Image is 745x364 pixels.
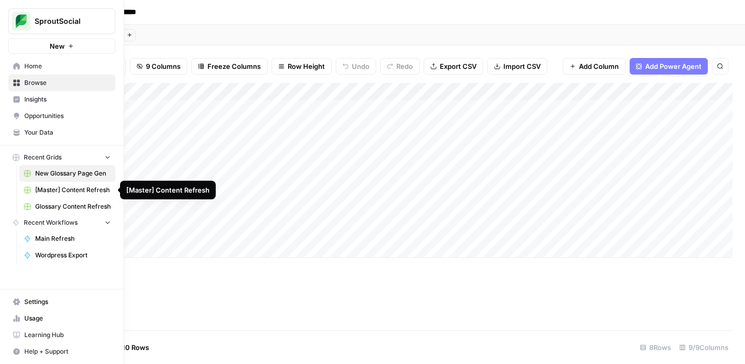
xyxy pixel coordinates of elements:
[8,215,115,230] button: Recent Workflows
[503,61,541,71] span: Import CSV
[35,16,97,26] span: SproutSocial
[487,58,547,75] button: Import CSV
[19,165,115,182] a: New Glossary Page Gen
[440,61,476,71] span: Export CSV
[675,339,733,356] div: 9/9 Columns
[8,38,115,54] button: New
[8,327,115,343] a: Learning Hub
[35,169,111,178] span: New Glossary Page Gen
[8,108,115,124] a: Opportunities
[352,61,369,71] span: Undo
[108,342,149,353] span: Add 10 Rows
[380,58,420,75] button: Redo
[24,95,111,104] span: Insights
[8,8,115,34] button: Workspace: SproutSocial
[126,185,210,195] div: [Master] Content Refresh
[130,58,187,75] button: 9 Columns
[35,202,111,211] span: Glossary Content Refresh
[645,61,702,71] span: Add Power Agent
[8,91,115,108] a: Insights
[24,347,111,356] span: Help + Support
[35,234,111,243] span: Main Refresh
[24,78,111,88] span: Browse
[8,294,115,310] a: Settings
[336,58,376,75] button: Undo
[8,75,115,91] a: Browse
[35,251,111,260] span: Wordpress Export
[24,314,111,323] span: Usage
[424,58,483,75] button: Export CSV
[19,247,115,264] a: Wordpress Export
[146,61,181,71] span: 9 Columns
[288,61,325,71] span: Row Height
[19,182,115,198] a: [Master] Content Refresh
[563,58,625,75] button: Add Column
[24,330,111,340] span: Learning Hub
[579,61,619,71] span: Add Column
[8,343,115,360] button: Help + Support
[630,58,708,75] button: Add Power Agent
[8,58,115,75] a: Home
[207,61,261,71] span: Freeze Columns
[24,128,111,137] span: Your Data
[50,41,65,51] span: New
[8,310,115,327] a: Usage
[272,58,332,75] button: Row Height
[24,111,111,121] span: Opportunities
[35,185,111,195] span: [Master] Content Refresh
[12,12,31,31] img: SproutSocial Logo
[24,153,62,162] span: Recent Grids
[24,218,78,227] span: Recent Workflows
[19,198,115,215] a: Glossary Content Refresh
[19,230,115,247] a: Main Refresh
[24,62,111,71] span: Home
[396,61,413,71] span: Redo
[191,58,267,75] button: Freeze Columns
[636,339,675,356] div: 8 Rows
[8,150,115,165] button: Recent Grids
[8,124,115,141] a: Your Data
[24,297,111,307] span: Settings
